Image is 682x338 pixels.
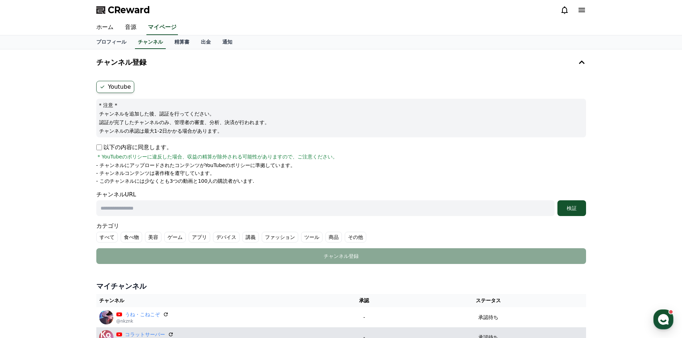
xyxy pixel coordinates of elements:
[338,294,391,307] th: 承認
[121,232,142,243] label: 食べ物
[96,248,586,264] button: チャンネル登録
[47,227,92,245] a: チャット
[111,237,119,243] span: 設定
[96,143,172,152] p: 以下の内容に同意します。
[96,58,146,66] h4: チャンネル登録
[560,205,583,212] div: 検証
[242,232,259,243] label: 講義
[99,127,583,134] p: チャンネルの承認は最大1-2日かかる場合があります。
[99,310,113,324] img: うね・こねこぞ
[96,281,586,291] h4: マイチャンネル
[145,232,161,243] label: 美容
[96,162,295,169] p: - チャンネルにアップロードされたコンテンツがYouTubeのポリシーに準拠しています。
[99,119,583,126] p: 認証が完了したチャンネルのみ、管理者の審査、分析、決済が行われます。
[325,232,342,243] label: 商品
[96,177,255,185] p: - このチャンネルには少なくとも3つの動画と100人の購読者がいます.
[341,314,388,321] p: -
[92,227,137,245] a: 設定
[213,232,240,243] label: デバイス
[96,170,215,177] p: - チャンネルコンテンツは著作権を遵守しています。
[345,232,366,243] label: その他
[116,318,169,324] p: @nkznk
[96,232,118,243] label: すべて
[93,52,589,72] button: チャンネル登録
[108,4,150,16] span: CReward
[301,232,323,243] label: ツール
[96,222,586,243] div: カテゴリ
[478,314,498,321] p: 承認待ち
[99,110,583,117] p: チャンネルを追加した後、認証を行ってください。
[98,153,338,160] span: * YouTubeのポリシーに違反した場合、収益の精算が除外される可能性がありますので、ご注意ください。
[169,35,195,49] a: 精算書
[119,20,142,35] a: 音源
[164,232,186,243] label: ゲーム
[2,227,47,245] a: ホーム
[18,237,31,243] span: ホーム
[61,238,78,244] span: チャット
[111,253,572,260] div: チャンネル登録
[217,35,238,49] a: 通知
[557,200,586,216] button: 検証
[96,4,150,16] a: CReward
[91,35,132,49] a: プロフィール
[195,35,217,49] a: 出金
[91,20,119,35] a: ホーム
[96,190,586,216] div: チャンネルURL
[189,232,210,243] label: アプリ
[391,294,586,307] th: ステータス
[96,81,134,93] label: Youtube
[146,20,178,35] a: マイページ
[135,35,166,49] a: チャンネル
[125,311,160,318] a: うね・こねこぞ
[262,232,298,243] label: ファッション
[96,294,338,307] th: チャンネル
